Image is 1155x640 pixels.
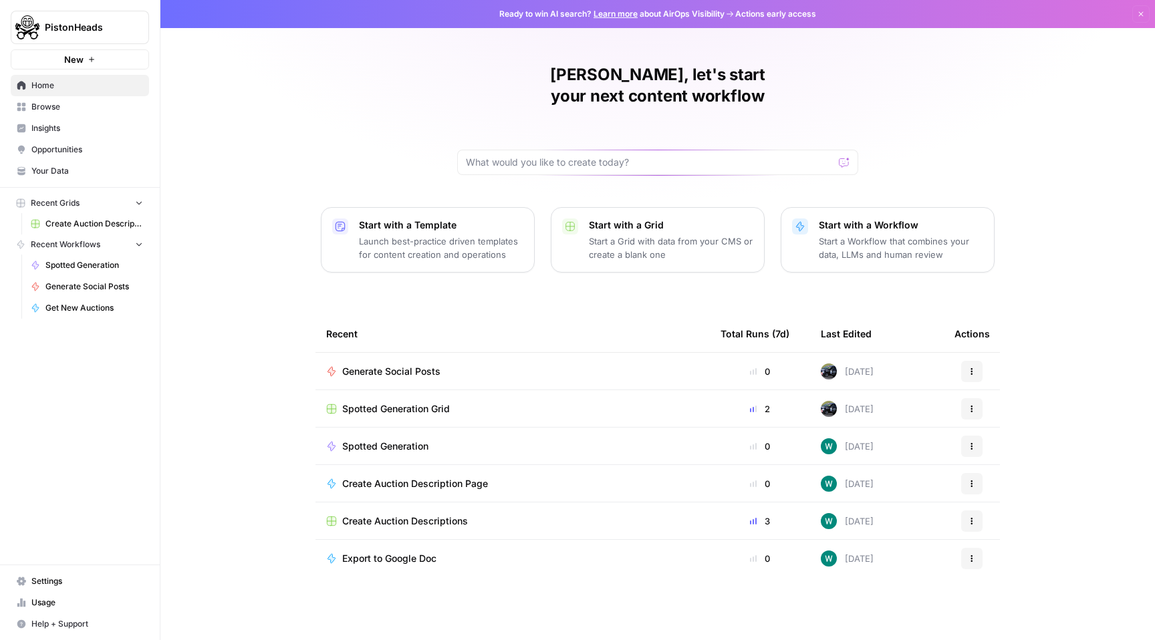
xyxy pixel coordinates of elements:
div: [DATE] [821,476,874,492]
span: Create Auction Descriptions [45,218,143,230]
span: Spotted Generation Grid [342,402,450,416]
div: [DATE] [821,401,874,417]
img: vaiar9hhcrg879pubqop5lsxqhgw [821,513,837,529]
a: Usage [11,592,149,613]
input: What would you like to create today? [466,156,833,169]
button: Start with a TemplateLaunch best-practice driven templates for content creation and operations [321,207,535,273]
div: Last Edited [821,315,872,352]
a: Browse [11,96,149,118]
span: Ready to win AI search? about AirOps Visibility [499,8,725,20]
span: Your Data [31,165,143,177]
span: Home [31,79,143,92]
a: Generate Social Posts [326,365,699,378]
button: Start with a GridStart a Grid with data from your CMS or create a blank one [551,207,765,273]
div: 0 [721,440,799,453]
div: Actions [954,315,990,352]
div: [DATE] [821,363,874,379]
span: Spotted Generation [45,259,143,271]
img: vaiar9hhcrg879pubqop5lsxqhgw [821,476,837,492]
button: Workspace: PistonHeads [11,11,149,44]
img: PistonHeads Logo [15,15,39,39]
span: Generate Social Posts [342,365,440,378]
img: v50jy79koy92p6vu4htul1svdnm9 [821,401,837,417]
a: Your Data [11,160,149,182]
a: Generate Social Posts [25,276,149,297]
h1: [PERSON_NAME], let's start your next content workflow [457,64,858,107]
div: 0 [721,477,799,490]
span: PistonHeads [45,21,126,34]
div: 0 [721,552,799,565]
a: Spotted Generation [326,440,699,453]
span: Recent Grids [31,197,80,209]
a: Learn more [594,9,638,19]
p: Start with a Grid [589,218,753,232]
p: Start a Grid with data from your CMS or create a blank one [589,234,753,261]
div: 2 [721,402,799,416]
div: [DATE] [821,513,874,529]
span: Insights [31,122,143,134]
div: Total Runs (7d) [721,315,789,352]
a: Spotted Generation [25,255,149,276]
button: Help + Support [11,613,149,635]
span: Generate Social Posts [45,281,143,293]
a: Spotted Generation Grid [326,402,699,416]
a: Opportunities [11,139,149,160]
div: [DATE] [821,550,874,567]
a: Export to Google Doc [326,552,699,565]
div: Recent [326,315,699,352]
span: New [64,53,84,66]
button: Recent Workflows [11,234,149,255]
button: New [11,49,149,69]
span: Get New Auctions [45,302,143,314]
span: Usage [31,597,143,609]
span: Export to Google Doc [342,552,436,565]
div: 3 [721,514,799,528]
a: Settings [11,571,149,592]
img: vaiar9hhcrg879pubqop5lsxqhgw [821,438,837,454]
a: Create Auction Description Page [326,477,699,490]
span: Create Auction Descriptions [342,514,468,528]
button: Start with a WorkflowStart a Workflow that combines your data, LLMs and human review [781,207,995,273]
span: Create Auction Description Page [342,477,488,490]
a: Create Auction Descriptions [326,514,699,528]
p: Launch best-practice driven templates for content creation and operations [359,234,523,261]
span: Recent Workflows [31,238,100,251]
img: v50jy79koy92p6vu4htul1svdnm9 [821,363,837,379]
p: Start with a Workflow [819,218,983,232]
span: Help + Support [31,618,143,630]
button: Recent Grids [11,193,149,213]
a: Get New Auctions [25,297,149,319]
p: Start with a Template [359,218,523,232]
span: Settings [31,575,143,587]
div: [DATE] [821,438,874,454]
span: Opportunities [31,144,143,156]
span: Browse [31,101,143,113]
a: Create Auction Descriptions [25,213,149,234]
div: 0 [721,365,799,378]
a: Insights [11,118,149,139]
a: Home [11,75,149,96]
img: vaiar9hhcrg879pubqop5lsxqhgw [821,550,837,567]
p: Start a Workflow that combines your data, LLMs and human review [819,234,983,261]
span: Spotted Generation [342,440,428,453]
span: Actions early access [735,8,816,20]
